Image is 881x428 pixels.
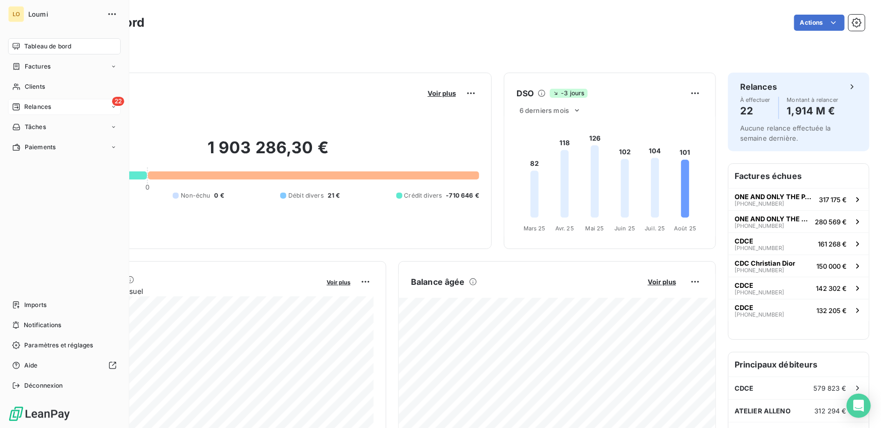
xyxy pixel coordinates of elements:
[729,164,869,188] h6: Factures échues
[614,225,635,232] tspan: Juin 25
[794,15,845,31] button: Actions
[735,259,795,267] span: CDC Christian Dior
[57,286,320,296] span: Chiffre d'affaires mensuel
[586,225,604,232] tspan: Mai 25
[8,99,121,115] a: 22Relances
[516,87,534,99] h6: DSO
[25,62,50,71] span: Factures
[735,201,784,207] span: [PHONE_NUMBER]
[816,307,847,315] span: 132 205 €
[729,277,869,299] button: CDCE[PHONE_NUMBER]142 302 €
[740,81,777,93] h6: Relances
[28,10,101,18] span: Loumi
[787,97,839,103] span: Montant à relancer
[819,196,847,204] span: 317 175 €
[729,352,869,377] h6: Principaux débiteurs
[181,191,210,200] span: Non-échu
[328,191,340,200] span: 21 €
[24,381,63,390] span: Déconnexion
[24,341,93,350] span: Paramètres et réglages
[735,223,784,229] span: [PHONE_NUMBER]
[645,277,679,286] button: Voir plus
[729,210,869,232] button: ONE AND ONLY THE PALM[PHONE_NUMBER]280 569 €
[446,191,479,200] span: -710 646 €
[735,303,753,312] span: CDCE
[740,124,831,142] span: Aucune relance effectuée la semaine dernière.
[145,183,149,191] span: 0
[740,97,770,103] span: À effectuer
[215,191,224,200] span: 0 €
[8,79,121,95] a: Clients
[787,103,839,119] h4: 1,914 M €
[645,225,665,232] tspan: Juil. 25
[24,42,71,51] span: Tableau de bord
[729,188,869,210] button: ONE AND ONLY THE PALM[PHONE_NUMBER]317 175 €
[740,103,770,119] h4: 22
[24,361,38,370] span: Aide
[735,407,791,415] span: ATELIER ALLENO
[8,297,121,313] a: Imports
[550,89,587,98] span: -3 jours
[8,357,121,374] a: Aide
[112,97,124,106] span: 22
[729,232,869,255] button: CDCE[PHONE_NUMBER]161 268 €
[524,225,546,232] tspan: Mars 25
[57,138,479,168] h2: 1 903 286,30 €
[729,299,869,321] button: CDCE[PHONE_NUMBER]132 205 €
[735,267,784,273] span: [PHONE_NUMBER]
[729,255,869,277] button: CDC Christian Dior[PHONE_NUMBER]150 000 €
[327,279,350,286] span: Voir plus
[425,89,459,98] button: Voir plus
[816,284,847,292] span: 142 302 €
[735,193,815,201] span: ONE AND ONLY THE PALM
[520,106,569,114] span: 6 derniers mois
[735,245,784,251] span: [PHONE_NUMBER]
[24,102,51,111] span: Relances
[24,321,61,330] span: Notifications
[8,6,24,22] div: LO
[814,384,847,392] span: 579 823 €
[555,225,574,232] tspan: Avr. 25
[8,139,121,155] a: Paiements
[735,289,784,295] span: [PHONE_NUMBER]
[24,300,46,310] span: Imports
[8,38,121,54] a: Tableau de bord
[847,394,871,418] div: Open Intercom Messenger
[25,143,56,152] span: Paiements
[648,278,676,286] span: Voir plus
[735,215,811,223] span: ONE AND ONLY THE PALM
[735,312,784,318] span: [PHONE_NUMBER]
[428,89,456,97] span: Voir plus
[404,191,442,200] span: Crédit divers
[8,406,71,422] img: Logo LeanPay
[25,123,46,132] span: Tâches
[288,191,324,200] span: Débit divers
[25,82,45,91] span: Clients
[324,277,353,286] button: Voir plus
[818,240,847,248] span: 161 268 €
[8,337,121,353] a: Paramètres et réglages
[8,58,121,75] a: Factures
[815,218,847,226] span: 280 569 €
[411,276,465,288] h6: Balance âgée
[674,225,696,232] tspan: Août 25
[735,384,754,392] span: CDCE
[816,262,847,270] span: 150 000 €
[735,237,753,245] span: CDCE
[815,407,847,415] span: 312 294 €
[735,281,753,289] span: CDCE
[8,119,121,135] a: Tâches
